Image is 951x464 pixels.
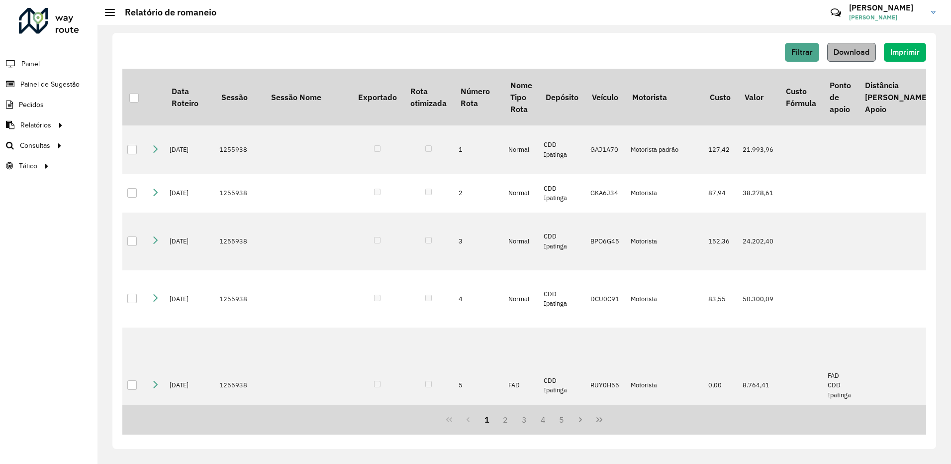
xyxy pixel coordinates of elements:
[214,328,264,443] td: 1255938
[454,213,503,270] td: 3
[539,125,585,174] td: CDD Ipatinga
[403,69,453,125] th: Rota otimizada
[626,270,703,328] td: Motorista
[539,174,585,213] td: CDD Ipatinga
[21,59,40,69] span: Painel
[539,69,585,125] th: Depósito
[626,328,703,443] td: Motorista
[849,3,924,12] h3: [PERSON_NAME]
[165,125,214,174] td: [DATE]
[834,48,869,56] span: Download
[115,7,216,18] h2: Relatório de romaneio
[454,328,503,443] td: 5
[214,69,264,125] th: Sessão
[214,270,264,328] td: 1255938
[858,69,936,125] th: Distância [PERSON_NAME] Apoio
[585,174,626,213] td: GKA6J34
[738,213,779,270] td: 24.202,40
[19,100,44,110] span: Pedidos
[884,43,926,62] button: Imprimir
[503,270,539,328] td: Normal
[738,174,779,213] td: 38.278,61
[165,270,214,328] td: [DATE]
[214,174,264,213] td: 1255938
[534,410,553,429] button: 4
[503,125,539,174] td: Normal
[827,43,876,62] button: Download
[539,328,585,443] td: CDD Ipatinga
[20,140,50,151] span: Consultas
[585,125,626,174] td: GAJ1A70
[703,125,738,174] td: 127,42
[703,270,738,328] td: 83,55
[585,328,626,443] td: RUY0H55
[454,69,503,125] th: Número Rota
[454,174,503,213] td: 2
[503,69,539,125] th: Nome Tipo Rota
[539,270,585,328] td: CDD Ipatinga
[703,213,738,270] td: 152,36
[214,125,264,174] td: 1255938
[626,125,703,174] td: Motorista padrão
[20,79,80,90] span: Painel de Sugestão
[496,410,515,429] button: 2
[454,270,503,328] td: 4
[738,270,779,328] td: 50.300,09
[539,213,585,270] td: CDD Ipatinga
[214,213,264,270] td: 1255938
[590,410,609,429] button: Last Page
[703,69,738,125] th: Custo
[626,213,703,270] td: Motorista
[791,48,813,56] span: Filtrar
[351,69,403,125] th: Exportado
[585,270,626,328] td: DCU0C91
[585,213,626,270] td: BPO6G45
[571,410,590,429] button: Next Page
[738,125,779,174] td: 21.993,96
[165,174,214,213] td: [DATE]
[823,69,857,125] th: Ponto de apoio
[515,410,534,429] button: 3
[779,69,823,125] th: Custo Fórmula
[738,69,779,125] th: Valor
[165,69,214,125] th: Data Roteiro
[165,213,214,270] td: [DATE]
[264,69,351,125] th: Sessão Nome
[454,125,503,174] td: 1
[503,213,539,270] td: Normal
[503,328,539,443] td: FAD
[825,2,847,23] a: Contato Rápido
[703,328,738,443] td: 0,00
[738,328,779,443] td: 8.764,41
[890,48,920,56] span: Imprimir
[19,161,37,171] span: Tático
[849,13,924,22] span: [PERSON_NAME]
[503,174,539,213] td: Normal
[553,410,571,429] button: 5
[626,69,703,125] th: Motorista
[477,410,496,429] button: 1
[785,43,819,62] button: Filtrar
[703,174,738,213] td: 87,94
[165,328,214,443] td: [DATE]
[823,328,857,443] td: FAD CDD Ipatinga
[585,69,626,125] th: Veículo
[626,174,703,213] td: Motorista
[20,120,51,130] span: Relatórios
